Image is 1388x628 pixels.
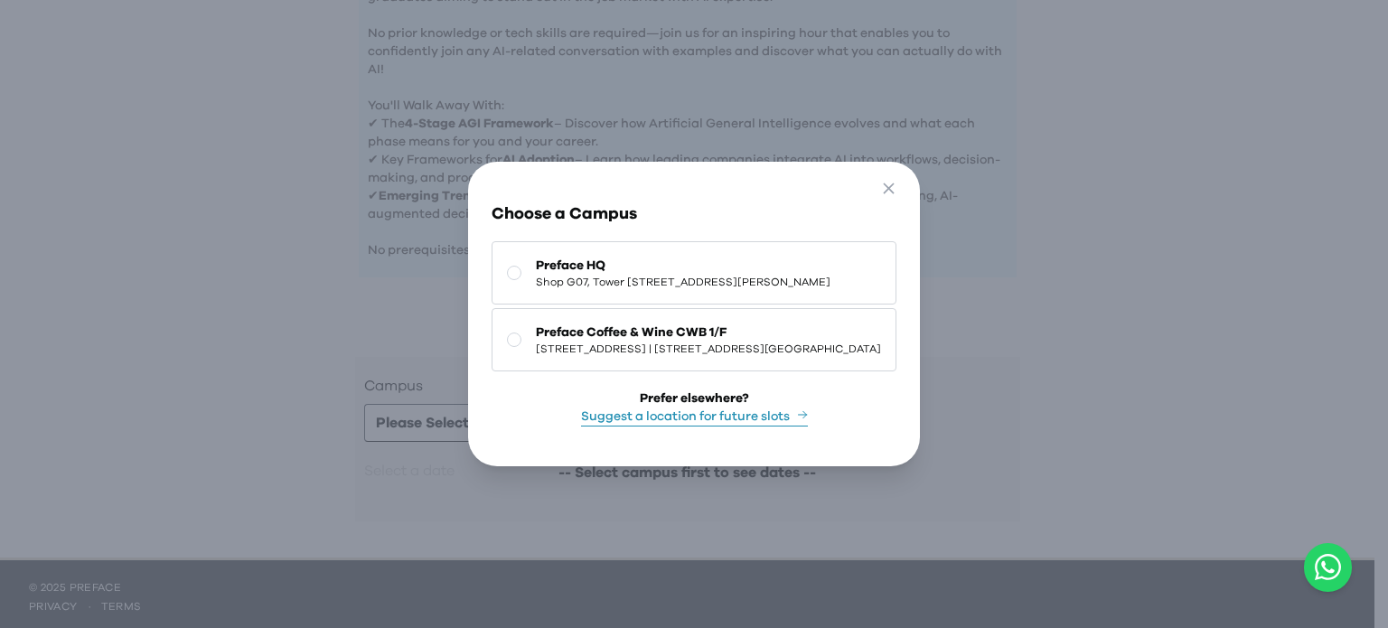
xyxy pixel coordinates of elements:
[640,389,749,408] div: Prefer elsewhere?
[536,323,881,342] span: Preface Coffee & Wine CWB 1/F
[581,408,808,426] button: Suggest a location for future slots
[536,257,830,275] span: Preface HQ
[536,275,830,289] span: Shop G07, Tower [STREET_ADDRESS][PERSON_NAME]
[492,308,896,371] button: Preface Coffee & Wine CWB 1/F[STREET_ADDRESS] | [STREET_ADDRESS][GEOGRAPHIC_DATA]
[492,202,896,227] h3: Choose a Campus
[492,241,896,305] button: Preface HQShop G07, Tower [STREET_ADDRESS][PERSON_NAME]
[536,342,881,356] span: [STREET_ADDRESS] | [STREET_ADDRESS][GEOGRAPHIC_DATA]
